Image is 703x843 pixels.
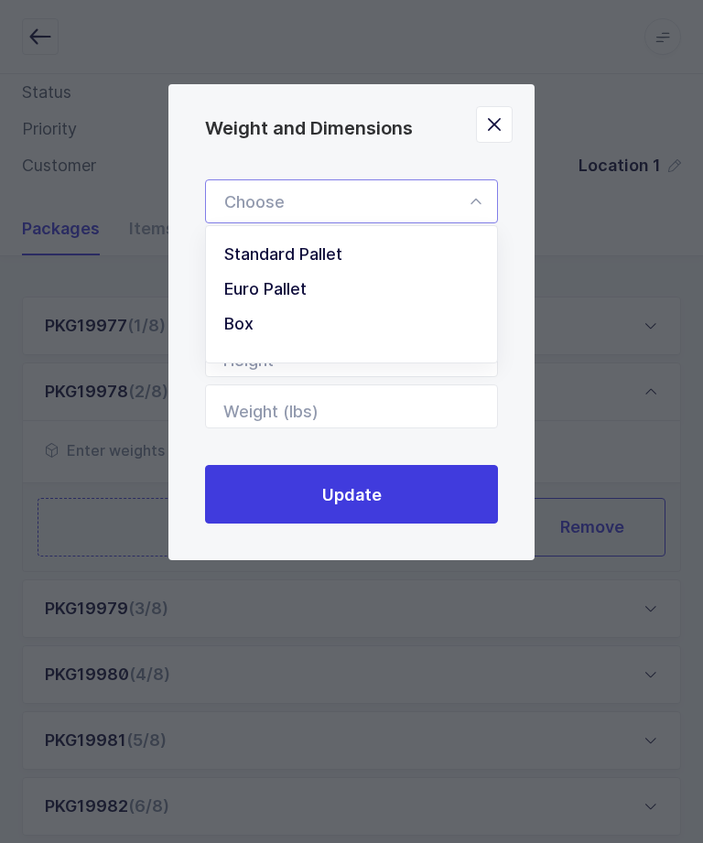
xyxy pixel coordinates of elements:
[224,244,342,264] span: Standard Pallet
[168,84,535,560] div: Weight and Dimensions
[476,106,513,143] button: Close
[205,384,498,428] input: Weight (lbs)
[205,465,498,524] button: Update
[224,314,254,333] span: Box
[224,279,307,298] span: Euro Pallet
[322,483,382,506] span: Update
[205,117,413,139] span: Weight and Dimensions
